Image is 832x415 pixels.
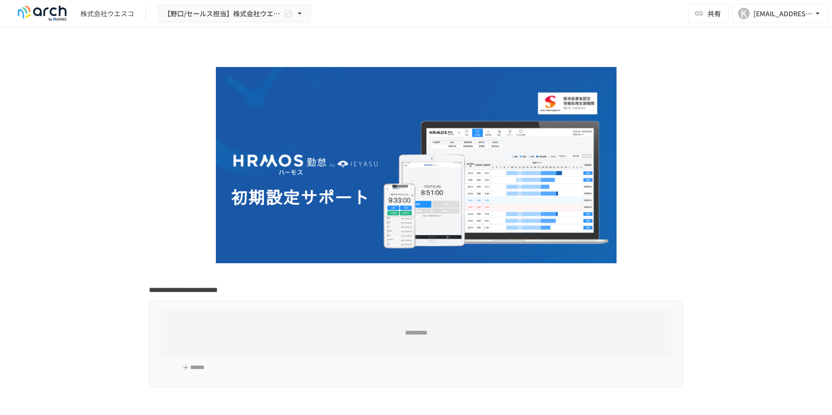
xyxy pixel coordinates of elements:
[708,8,721,19] span: 共有
[732,4,828,23] button: K[EMAIL_ADDRESS][DOMAIN_NAME]
[688,4,729,23] button: 共有
[216,67,617,263] img: GdztLVQAPnGLORo409ZpmnRQckwtTrMz8aHIKJZF2AQ
[80,9,134,19] div: 株式会社ウエスコ
[11,6,73,21] img: logo-default@2x-9cf2c760.svg
[164,8,281,20] span: 【野口/セールス担当】株式会社ウエスコ様_初期設定サポート
[157,4,311,23] button: 【野口/セールス担当】株式会社ウエスコ様_初期設定サポート
[753,8,813,20] div: [EMAIL_ADDRESS][DOMAIN_NAME]
[738,8,750,19] div: K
